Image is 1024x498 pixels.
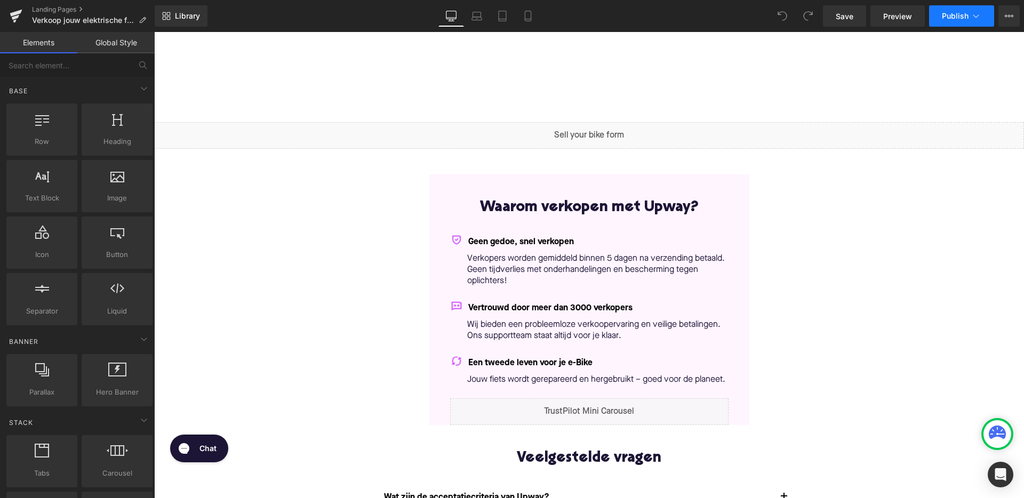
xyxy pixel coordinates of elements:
[8,86,29,96] span: Base
[313,287,574,310] p: Wij bieden een probleemloze verkoopervaring en veilige betalingen. Ons supportteam staat altijd v...
[464,5,490,27] a: Laptop
[313,221,574,255] p: Verkopers worden gemiddeld binnen 5 dagen na verzending betaald. Geen tijdverlies met onderhandel...
[85,387,149,398] span: Hero Banner
[230,419,641,435] h2: Veelgestelde vragen
[10,136,74,147] span: Row
[313,342,574,354] p: Jouw fiets wordt gerepareerd en hergebruikt – goed voor de planeet.
[988,462,1013,487] div: Open Intercom Messenger
[11,399,79,434] iframe: Gorgias live chat messenger
[8,336,39,347] span: Banner
[8,417,34,428] span: Stack
[929,5,994,27] button: Publish
[85,136,149,147] span: Heading
[836,11,853,22] span: Save
[438,5,464,27] a: Desktop
[870,5,925,27] a: Preview
[942,12,969,20] span: Publish
[175,11,200,21] span: Library
[85,306,149,317] span: Liquid
[85,192,149,204] span: Image
[85,468,149,479] span: Carousel
[85,249,149,260] span: Button
[296,168,574,184] h2: Waarom verkopen met Upway?
[314,327,438,335] span: Een tweede leven voor je e-Bike
[772,5,793,27] button: Undo
[10,306,74,317] span: Separator
[230,460,619,471] p: Wat zijn de acceptatiecriteria van Upway?
[797,5,819,27] button: Redo
[515,5,541,27] a: Mobile
[10,192,74,204] span: Text Block
[32,5,155,14] a: Landing Pages
[490,5,515,27] a: Tablet
[883,11,912,22] span: Preview
[32,16,134,25] span: Verkoop jouw elektrische fiets - V2
[314,206,420,214] span: Geen gedoe, snel verkopen
[10,249,74,260] span: Icon
[314,272,478,280] span: Vertrouwd door meer dan 3000 verkopers
[155,5,207,27] a: New Library
[10,468,74,479] span: Tabs
[998,5,1020,27] button: More
[10,387,74,398] span: Parallax
[77,32,155,53] a: Global Style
